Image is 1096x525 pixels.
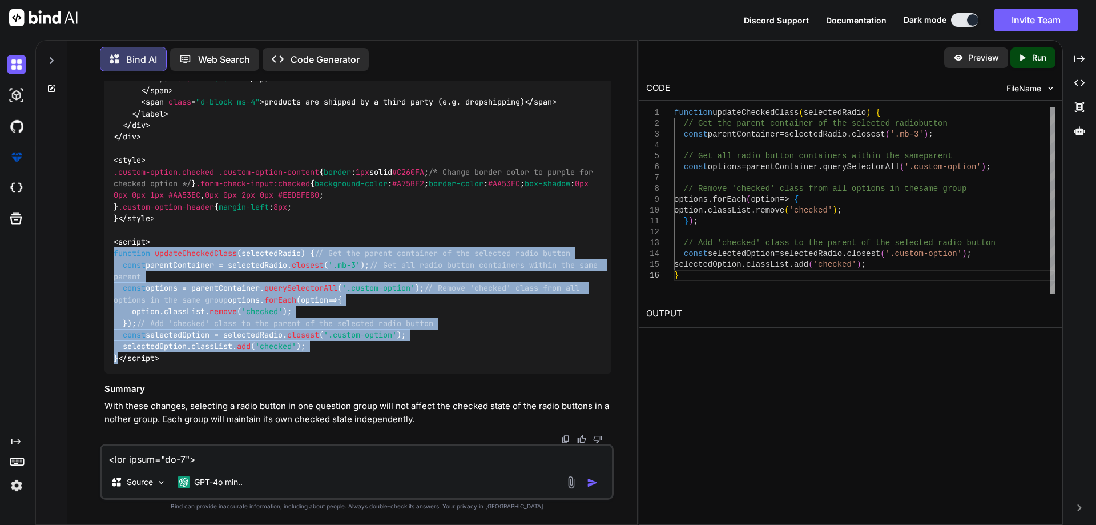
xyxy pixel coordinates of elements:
[273,178,310,189] span: :checked
[7,147,26,167] img: premium
[746,260,789,269] span: classList
[646,129,659,140] div: 3
[646,173,659,183] div: 7
[646,259,659,270] div: 15
[141,109,164,119] span: label
[315,178,388,189] span: background-color
[789,206,832,215] span: 'checked'
[126,53,157,66] p: Bind AI
[593,435,602,444] img: dislike
[241,190,255,201] span: 2px
[890,130,924,139] span: '.mb-3'
[962,249,966,258] span: )
[876,108,880,117] span: {
[683,151,923,161] span: // Get all radio button containers within the same
[301,295,337,305] span: =>
[674,260,742,269] span: selectedOption
[826,14,887,26] button: Documentation
[205,190,219,201] span: 0px
[639,300,1062,327] h2: OUTPUT
[7,86,26,105] img: darkAi-studio
[646,118,659,129] div: 2
[118,353,159,363] span: </ >
[794,195,799,204] span: {
[900,162,904,171] span: (
[683,119,918,128] span: // Get the parent container of the selected radio
[168,97,191,107] span: class
[646,151,659,162] div: 5
[707,162,741,171] span: options
[808,260,813,269] span: (
[246,74,278,84] span: </ >
[818,162,823,171] span: .
[392,167,424,177] span: #C260FA
[847,130,851,139] span: .
[674,195,708,204] span: options
[744,15,809,25] span: Discord Support
[123,120,150,130] span: </ >
[646,194,659,205] div: 9
[683,217,688,226] span: }
[674,108,712,117] span: function
[885,130,889,139] span: (
[565,476,578,489] img: attachment
[7,117,26,136] img: githubDark
[703,206,707,215] span: .
[688,217,693,226] span: )
[209,307,237,317] span: remove
[683,130,707,139] span: const
[646,216,659,227] div: 11
[191,342,232,352] span: classList
[799,108,803,117] span: (
[646,82,670,95] div: CODE
[132,120,146,130] span: div
[324,167,351,177] span: border
[118,202,214,212] span: .custom-option-header
[141,85,173,95] span: </ >
[178,167,214,177] span: .checked
[746,162,818,171] span: parentContainer
[924,151,952,161] span: parent
[966,249,971,258] span: ;
[994,9,1078,31] button: Invite Team
[392,178,424,189] span: #A75BE2
[794,260,808,269] span: add
[1032,52,1046,63] p: Run
[707,130,779,139] span: parentContainer
[646,162,659,173] div: 6
[164,307,205,317] span: classList
[953,53,964,63] img: preview
[880,249,885,258] span: (
[751,195,779,204] span: option
[826,15,887,25] span: Documentation
[780,130,784,139] span: =
[575,178,589,189] span: 0px
[646,238,659,249] div: 13
[924,130,928,139] span: )
[784,206,789,215] span: (
[114,167,598,224] span: { : solid ; } { : ; : ; : , ; } { : ; }
[114,167,598,189] span: /* Change border color to purple for checked option */
[104,400,611,426] p: With these changes, selecting a radio button in one question group will not affect the checked st...
[155,74,173,84] span: span
[178,74,200,84] span: class
[123,132,136,142] span: div
[141,97,264,107] span: < = >
[150,85,168,95] span: span
[127,213,150,223] span: style
[804,108,866,117] span: selectedRadio
[741,162,746,171] span: =
[7,476,26,495] img: settings
[123,260,146,270] span: const
[561,435,570,444] img: copy
[118,213,155,223] span: </ >
[132,109,168,119] span: </ >
[328,260,360,270] span: '.mb-3'
[746,195,751,204] span: (
[198,53,250,66] p: Web Search
[127,353,155,363] span: script
[196,178,273,189] span: .form-check-input
[646,270,659,281] div: 16
[132,190,146,201] span: 0px
[789,260,793,269] span: .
